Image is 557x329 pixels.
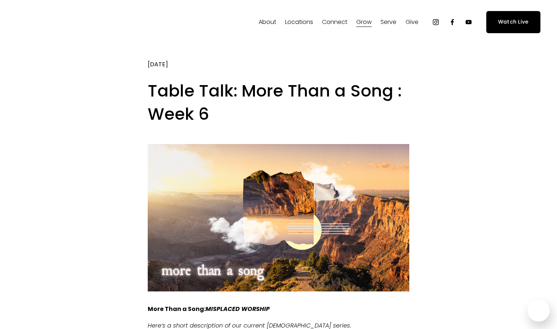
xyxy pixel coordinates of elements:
[381,16,396,28] a: folder dropdown
[406,16,418,28] a: folder dropdown
[148,80,410,126] h1: Table Talk: More Than a Song : Week 6
[381,17,396,28] span: Serve
[486,11,540,33] a: Watch Live
[322,17,347,28] span: Connect
[449,18,456,26] a: Facebook
[259,17,276,28] span: About
[322,16,347,28] a: folder dropdown
[465,18,472,26] a: YouTube
[285,16,313,28] a: folder dropdown
[356,16,372,28] a: folder dropdown
[356,17,372,28] span: Grow
[432,18,439,26] a: Instagram
[406,17,418,28] span: Give
[259,16,276,28] a: folder dropdown
[148,60,168,69] span: [DATE]
[206,305,270,313] em: MISPLACED WORSHIP
[285,17,313,28] span: Locations
[148,305,270,313] strong: More Than a Song:
[17,15,119,29] img: Fellowship Memphis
